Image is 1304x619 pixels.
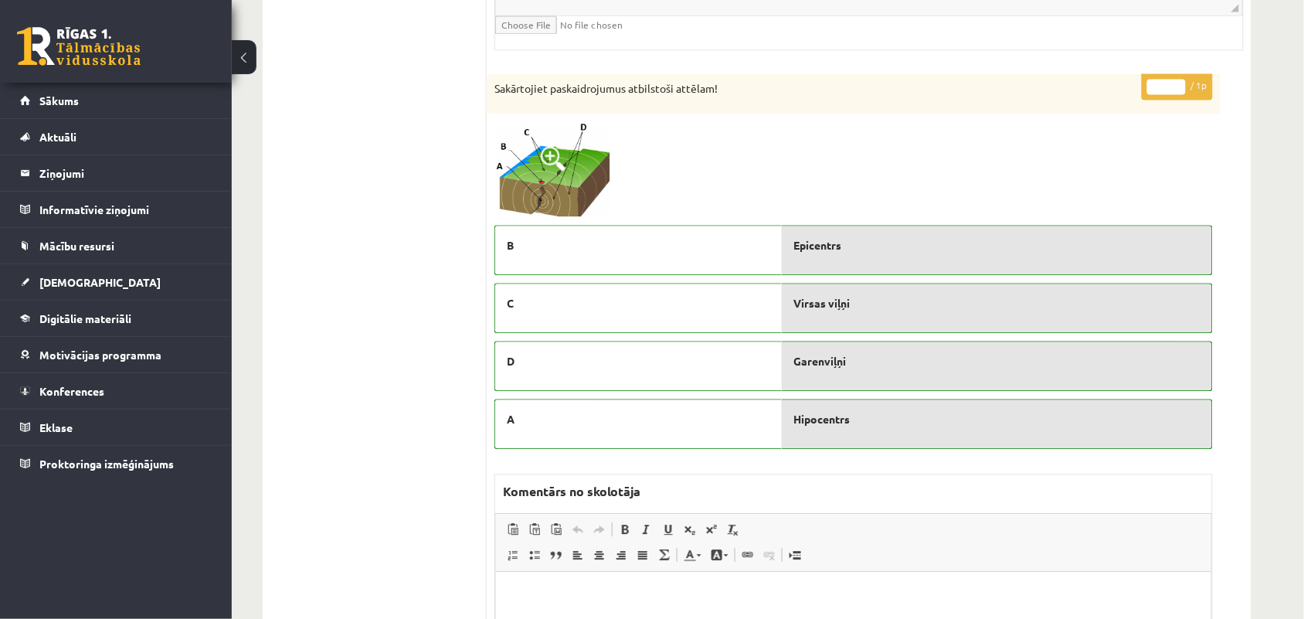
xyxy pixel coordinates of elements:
a: Ievietot/noņemt sarakstu ar aizzīmēm [524,545,545,565]
a: Atsaistīt [759,545,780,565]
span: Digitālie materiāli [39,311,131,325]
body: Bagātinātā teksta redaktors, wiswyg-editor-user-answer-47024863265120 [15,15,732,32]
a: Teksta krāsa [679,545,706,565]
span: Mērogot [1231,4,1239,12]
a: Fona krāsa [706,545,733,565]
span: Konferences [39,384,104,398]
a: Saite (vadīšanas taustiņš+K) [737,545,759,565]
legend: Informatīvie ziņojumi [39,192,212,227]
span: Virsas viļņi [793,295,850,311]
span: Hipocentrs [793,411,850,427]
a: Treknraksts (vadīšanas taustiņš+B) [614,519,636,539]
a: Math [654,545,675,565]
body: Bagātinātā teksta redaktors, wiswyg-editor-47024882789160-1757842758-251 [15,15,731,32]
a: Eklase [20,410,212,445]
a: Motivācijas programma [20,337,212,372]
span: Aktuāli [39,130,76,144]
a: Pasvītrojums (vadīšanas taustiņš+U) [657,519,679,539]
a: Izlīdzināt pa kreisi [567,545,589,565]
span: Proktoringa izmēģinājums [39,457,174,471]
p: Sakārtojiet paskaidrojumus atbilstoši attēlam! [494,81,1136,97]
a: Ielīmēt (vadīšanas taustiņš+V) [502,519,524,539]
a: Ievietot kā vienkāršu tekstu (vadīšanas taustiņš+pārslēgšanas taustiņš+V) [524,519,545,539]
a: Noņemt stilus [722,519,744,539]
span: D [507,353,514,369]
a: Mācību resursi [20,228,212,264]
body: Bagātinātā teksta redaktors, wiswyg-editor-47024882793400-1757842758-617 [15,15,731,32]
span: Garenviļņi [793,353,846,369]
span: Motivācijas programma [39,348,161,362]
a: Bloka citāts [545,545,567,565]
a: Centrēti [589,545,610,565]
a: Konferences [20,373,212,409]
a: Ievietot/noņemt numurētu sarakstu [502,545,524,565]
a: Ziņojumi [20,155,212,191]
p: / 1p [1142,73,1213,100]
span: Mācību resursi [39,239,114,253]
a: Proktoringa izmēģinājums [20,446,212,481]
span: C [507,295,514,311]
a: Rīgas 1. Tālmācības vidusskola [17,27,141,66]
a: Augšraksts [701,519,722,539]
a: Sākums [20,83,212,118]
img: zx1.png [494,121,610,218]
a: Atcelt (vadīšanas taustiņš+Z) [567,519,589,539]
span: Sākums [39,94,79,107]
span: Eklase [39,420,73,434]
span: [DEMOGRAPHIC_DATA] [39,275,161,289]
span: A [507,411,514,427]
label: Komentārs no skolotāja [495,474,648,508]
a: Ievietot no Worda [545,519,567,539]
a: Ievietot lapas pārtraukumu drukai [784,545,806,565]
a: Aktuāli [20,119,212,155]
a: [DEMOGRAPHIC_DATA] [20,264,212,300]
a: Izlīdzināt pa labi [610,545,632,565]
body: Bagātinātā teksta redaktors, wiswyg-editor-47024898195660-1757842758-456 [15,15,700,32]
a: Informatīvie ziņojumi [20,192,212,227]
legend: Ziņojumi [39,155,212,191]
body: Bagātinātā teksta redaktors, wiswyg-editor-47024882792080-1757842758-883 [15,15,731,32]
span: Epicentrs [793,237,841,253]
a: Atkārtot (vadīšanas taustiņš+Y) [589,519,610,539]
a: Izlīdzināt malas [632,545,654,565]
span: B [507,237,514,253]
a: Digitālie materiāli [20,301,212,336]
a: Apakšraksts [679,519,701,539]
a: Slīpraksts (vadīšanas taustiņš+I) [636,519,657,539]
